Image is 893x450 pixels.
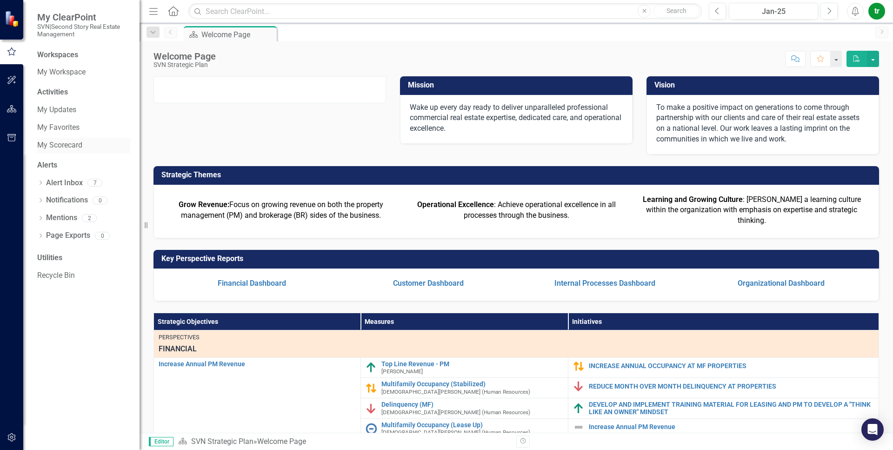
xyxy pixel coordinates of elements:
[361,378,568,398] td: Double-Click to Edit Right Click for Context Menu
[257,437,306,446] div: Welcome Page
[643,195,743,204] strong: Learning and Growing Culture
[381,430,530,436] small: [DEMOGRAPHIC_DATA][PERSON_NAME] (Human Resources)
[218,279,286,288] a: Financial Dashboard
[573,381,584,392] img: Below Plan
[732,6,815,17] div: Jan-25
[361,357,568,378] td: Double-Click to Edit Right Click for Context Menu
[161,171,874,179] h3: Strategic Themes
[178,437,509,447] div: »
[729,3,818,20] button: Jan-25
[37,270,130,281] a: Recycle Bin
[410,102,623,134] p: Wake up every day ready to deliver unparalleled professional commercial real estate expertise, de...
[5,11,21,27] img: ClearPoint Strategy
[366,423,377,434] img: No Information
[654,81,874,89] h3: Vision
[46,195,88,206] a: Notifications
[82,214,97,222] div: 2
[37,23,130,38] small: SVN|Second Story Real Estate Management
[161,255,874,263] h3: Key Perspective Reports
[381,361,563,368] a: Top Line Revenue - PM
[87,179,102,187] div: 7
[361,398,568,419] td: Double-Click to Edit Right Click for Context Menu
[656,102,869,145] p: To make a positive impact on generations to come through partnership with our clients and care of...
[361,419,568,439] td: Double-Click to Edit Right Click for Context Menu
[153,51,216,61] div: Welcome Page
[666,7,686,14] span: Search
[417,200,494,209] strong: Operational Excellence
[573,422,584,433] img: Not Defined
[381,381,563,388] a: Multifamily Occupancy (Stabilized)
[159,361,356,368] a: Increase Annual PM Revenue
[37,160,130,171] div: Alerts
[154,330,879,357] td: Double-Click to Edit
[159,344,874,355] span: FINANCIAL
[568,419,879,439] td: Double-Click to Edit Right Click for Context Menu
[159,333,874,342] div: Perspectives
[568,378,879,398] td: Double-Click to Edit Right Click for Context Menu
[417,200,616,220] span: : Achieve operational excellence in all processes through the business.
[179,200,383,220] span: Focus on growing revenue on both the property management (PM) and brokerage (BR) sides of the bus...
[381,389,530,395] small: [DEMOGRAPHIC_DATA][PERSON_NAME] (Human Resources)
[381,401,563,408] a: Delinquency (MF)
[366,362,377,373] img: Above Target
[201,29,274,40] div: Welcome Page
[46,178,83,188] a: Alert Inbox
[381,369,423,375] small: [PERSON_NAME]
[568,357,879,378] td: Double-Click to Edit Right Click for Context Menu
[568,398,879,419] td: Double-Click to Edit Right Click for Context Menu
[554,279,655,288] a: Internal Processes Dashboard
[408,81,628,89] h3: Mission
[643,195,861,225] span: : [PERSON_NAME] a learning culture within the organization with emphasis on expertise and strateg...
[191,437,253,446] a: SVN Strategic Plan
[46,213,77,223] a: Mentions
[37,12,130,23] span: My ClearPoint
[589,401,874,416] a: DEVELOP AND IMPLEMENT TRAINING MATERIAL FOR LEASING AND PM TO DEVELOP A "THINK LIKE AN OWNER" MIN...
[95,232,110,240] div: 0
[381,410,530,416] small: [DEMOGRAPHIC_DATA][PERSON_NAME] (Human Resources)
[188,3,702,20] input: Search ClearPoint...
[589,423,874,430] a: Increase Annual PM Revenue
[37,67,130,78] a: My Workspace
[37,140,130,151] a: My Scorecard
[738,279,825,288] a: Organizational Dashboard
[861,418,884,441] div: Open Intercom Messenger
[46,230,90,241] a: Page Exports
[366,403,377,414] img: Below Plan
[589,383,874,390] a: REDUCE MONTH OVER MONTH DELINQUENCY AT PROPERTIES
[366,383,377,394] img: Caution
[93,196,107,204] div: 0
[37,105,130,115] a: My Updates
[868,3,885,20] button: tr
[573,403,584,414] img: Above Target
[589,363,874,369] a: INCREASE ANNUAL OCCUPANCY AT MF PROPERTIES
[573,361,584,372] img: Caution
[393,279,464,288] a: Customer Dashboard
[179,200,229,209] strong: Grow Revenue:
[153,61,216,68] div: SVN Strategic Plan
[37,87,130,98] div: Activities
[381,422,563,429] a: Multifamily Occupancy (Lease Up)
[37,253,130,263] div: Utilities
[149,437,173,446] span: Editor
[37,50,78,60] div: Workspaces
[37,122,130,133] a: My Favorites
[653,5,700,18] button: Search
